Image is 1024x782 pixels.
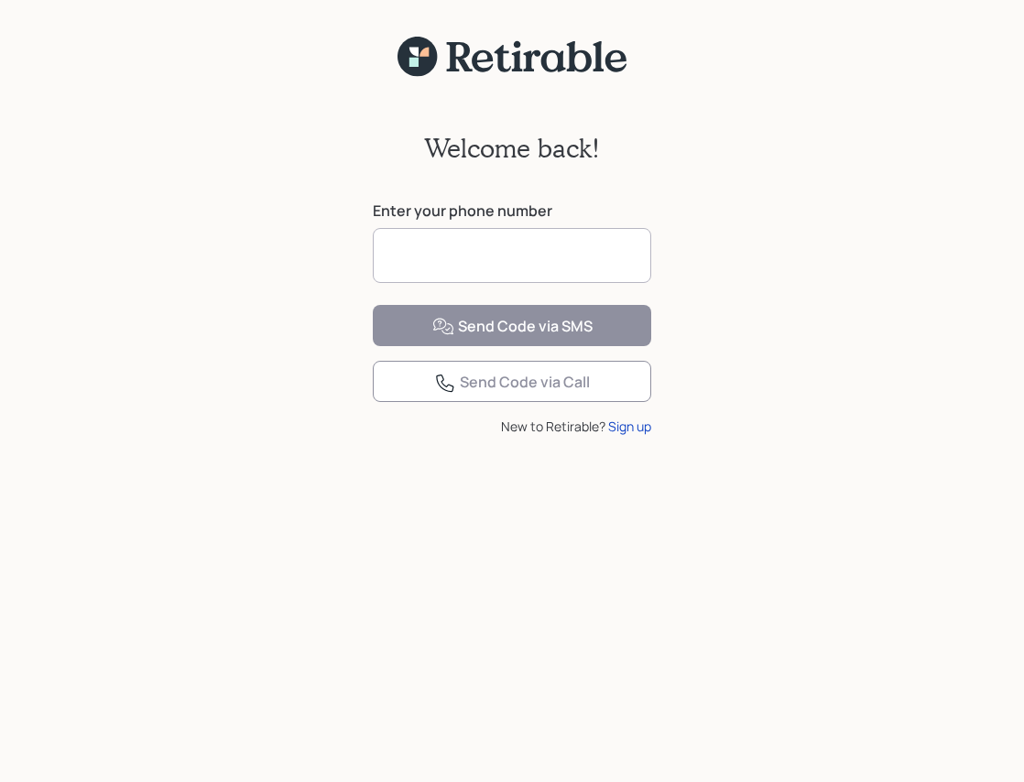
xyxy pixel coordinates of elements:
div: Sign up [608,417,651,436]
div: Send Code via SMS [432,316,593,338]
div: New to Retirable? [373,417,651,436]
label: Enter your phone number [373,201,651,221]
button: Send Code via Call [373,361,651,402]
div: Send Code via Call [434,372,590,394]
button: Send Code via SMS [373,305,651,346]
h2: Welcome back! [424,133,600,164]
